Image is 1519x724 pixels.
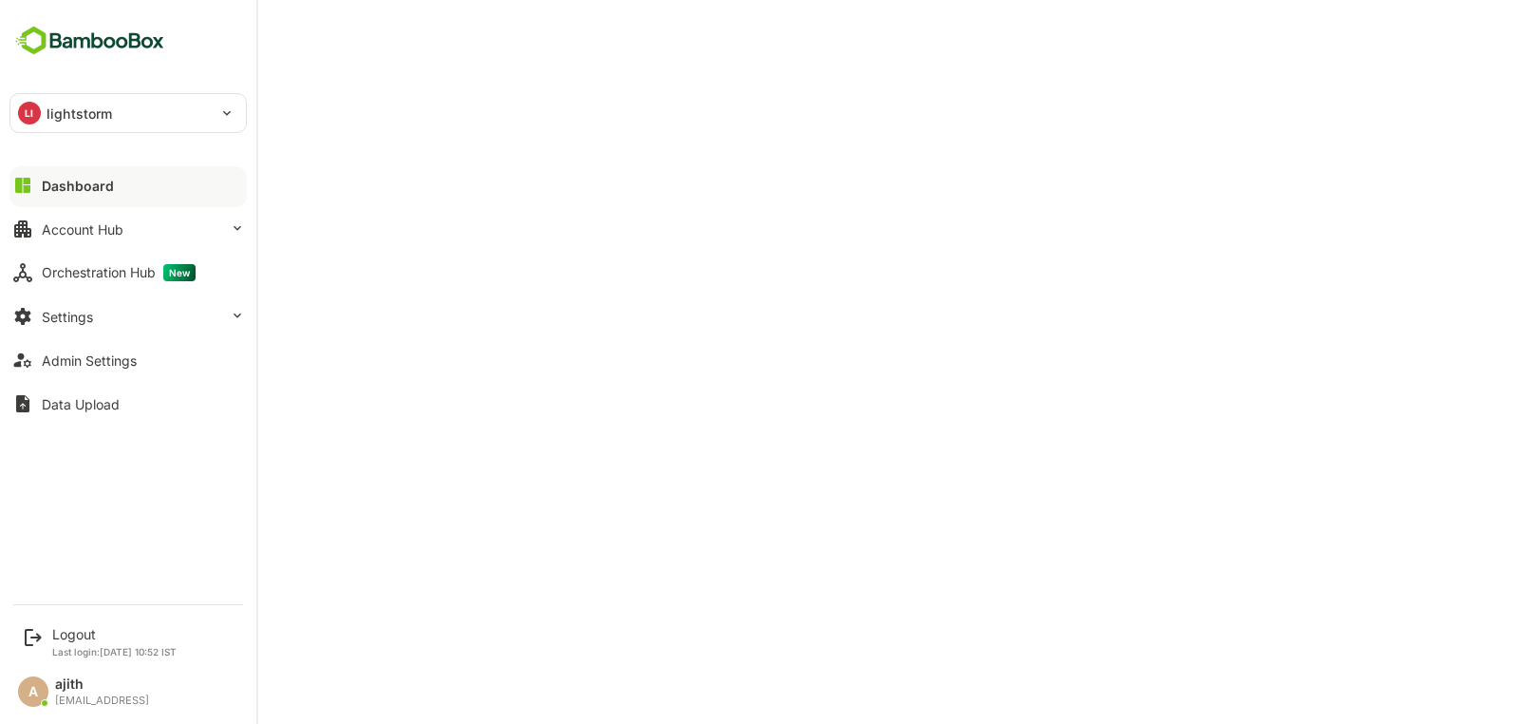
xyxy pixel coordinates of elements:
div: A [18,676,48,707]
div: Orchestration Hub [42,264,196,281]
button: Orchestration HubNew [9,254,247,292]
div: LIlightstorm [10,94,246,132]
div: Account Hub [42,221,123,238]
button: Settings [9,297,247,335]
div: [EMAIL_ADDRESS] [55,695,149,707]
div: Dashboard [42,178,114,194]
button: Data Upload [9,385,247,423]
img: BambooboxFullLogoMark.5f36c76dfaba33ec1ec1367b70bb1252.svg [9,23,170,59]
button: Admin Settings [9,341,247,379]
div: Data Upload [42,396,120,412]
button: Account Hub [9,210,247,248]
div: ajith [55,676,149,693]
p: lightstorm [47,104,112,124]
div: Admin Settings [42,352,137,369]
div: Settings [42,309,93,325]
div: Logout [52,626,177,642]
p: Last login: [DATE] 10:52 IST [52,646,177,657]
div: LI [18,102,41,124]
button: Dashboard [9,166,247,204]
span: New [163,264,196,281]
